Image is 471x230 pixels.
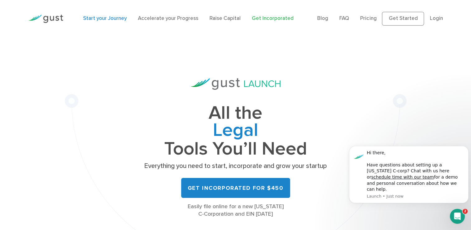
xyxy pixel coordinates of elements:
[191,78,280,90] img: Gust Launch Logo
[210,15,241,22] a: Raise Capital
[28,15,63,23] img: Gust Logo
[138,15,198,22] a: Accelerate your Progress
[346,143,471,213] iframe: Intercom notifications message
[360,15,376,22] a: Pricing
[83,15,127,22] a: Start your Journey
[142,203,329,218] div: Easily file online for a new [US_STATE] C-Corporation and EIN [DATE]
[181,178,290,198] a: Get Incorporated for $450
[339,15,349,22] a: FAQ
[317,15,328,22] a: Blog
[382,12,424,26] a: Get Started
[450,209,465,224] iframe: Intercom live chat
[142,105,329,157] h1: All the Tools You’ll Need
[252,15,294,22] a: Get Incorporated
[463,209,468,214] span: 2
[142,122,329,141] span: Legal
[142,162,329,170] p: Everything you need to start, incorporate and grow your startup
[430,15,443,22] a: Login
